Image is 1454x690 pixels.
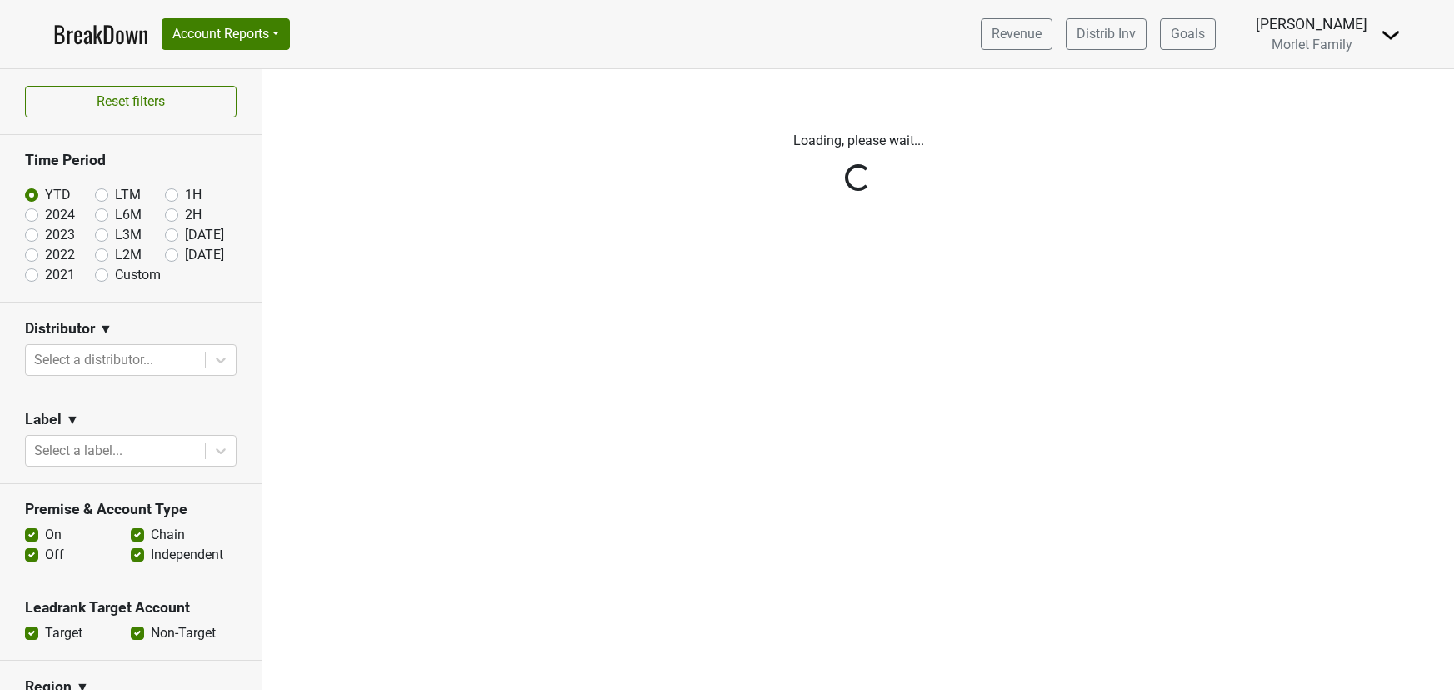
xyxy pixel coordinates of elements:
button: Account Reports [162,18,290,50]
a: Distrib Inv [1066,18,1147,50]
p: Loading, please wait... [396,131,1321,151]
a: Goals [1160,18,1216,50]
span: Morlet Family [1272,37,1352,52]
div: [PERSON_NAME] [1256,13,1367,35]
a: BreakDown [53,17,148,52]
a: Revenue [981,18,1052,50]
img: Dropdown Menu [1381,25,1401,45]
